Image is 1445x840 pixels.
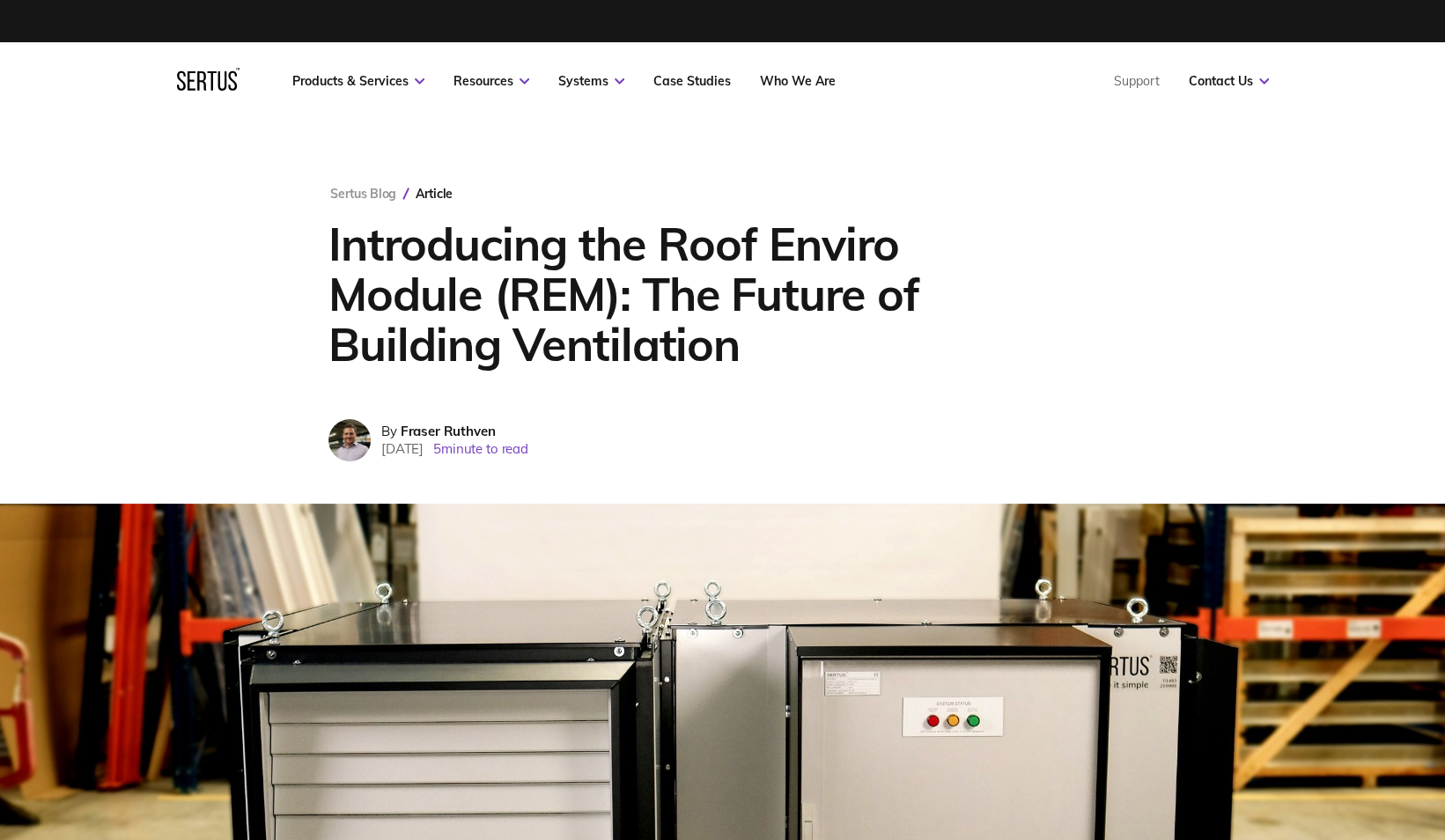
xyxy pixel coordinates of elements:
[453,73,529,89] a: Resources
[1189,73,1269,89] a: Contact Us
[330,186,396,202] a: Sertus Blog
[433,440,528,457] span: 5 minute to read
[1114,73,1160,89] a: Support
[328,218,1002,370] h1: Introducing the Roof Enviro Module (REM): The Future of Building Ventilation
[381,423,528,439] div: By
[292,73,424,89] a: Products & Services
[401,423,496,439] span: Fraser Ruthven
[1357,755,1445,840] iframe: Chat Widget
[381,440,424,457] span: [DATE]
[558,73,624,89] a: Systems
[653,73,731,89] a: Case Studies
[760,73,836,89] a: Who We Are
